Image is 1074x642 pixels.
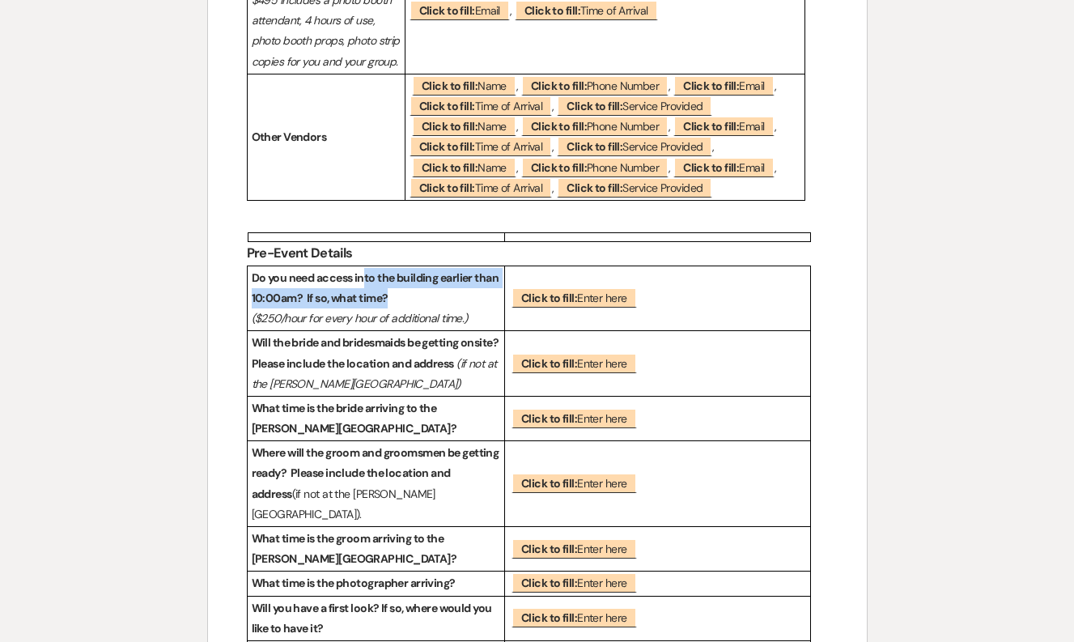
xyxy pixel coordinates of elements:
strong: What time is the photographer arriving? [252,576,456,590]
b: Click to fill: [567,99,622,113]
span: Phone Number [521,157,669,177]
em: ($250/hour for every hour of additional time.) [252,311,468,325]
strong: Do you need access into the building earlier than 10:00am? If so, what time? [252,270,501,305]
p: , , , , , [410,117,800,157]
b: Click to fill: [521,476,577,491]
span: Name [412,157,516,177]
span: Enter here [512,353,637,373]
strong: Pre-Event Details [247,244,353,261]
span: Enter here [512,538,637,559]
p: , , , , [410,76,800,117]
span: Service Provided [557,96,712,116]
b: Click to fill: [422,79,478,93]
b: Click to fill: [567,181,622,195]
b: Click to fill: [521,356,577,371]
b: Click to fill: [521,411,577,426]
b: Click to fill: [419,181,475,195]
b: Click to fill: [683,119,739,134]
span: Email [673,157,774,177]
span: Enter here [512,473,637,493]
span: Service Provided [557,136,712,156]
span: Time of Arrival [410,177,553,198]
span: Name [412,116,516,136]
p: , , , , [410,158,800,198]
strong: What time is the groom arriving to the [PERSON_NAME][GEOGRAPHIC_DATA]? [252,531,457,566]
span: Service Provided [557,177,712,198]
b: Click to fill: [521,576,577,590]
b: Click to fill: [419,99,475,113]
b: Click to fill: [521,610,577,625]
span: Enter here [512,572,637,593]
b: Click to fill: [419,3,475,18]
em: (if not at the [PERSON_NAME][GEOGRAPHIC_DATA]) [252,356,499,391]
span: Enter here [512,287,637,308]
b: Click to fill: [422,119,478,134]
span: Enter here [512,408,637,428]
strong: What time is the bride arriving to the [PERSON_NAME][GEOGRAPHIC_DATA]? [252,401,457,436]
b: Click to fill: [531,119,587,134]
span: Time of Arrival [410,136,553,156]
b: Click to fill: [521,291,577,305]
span: Email [673,75,774,96]
span: Phone Number [521,116,669,136]
b: Click to fill: [531,79,587,93]
b: Click to fill: [683,79,739,93]
strong: Will you have a first look? If so, where would you like to have it? [252,601,494,636]
span: Enter here [512,607,637,627]
span: Email [673,116,774,136]
span: Name [412,75,516,96]
b: Click to fill: [531,160,587,175]
span: Time of Arrival [410,96,553,116]
p: (if not at the [PERSON_NAME][GEOGRAPHIC_DATA]). [252,443,500,525]
span: Phone Number [521,75,669,96]
b: Click to fill: [521,542,577,556]
strong: Other Vendors [252,130,327,144]
strong: Where will the groom and groomsmen be getting ready? Please include the location and address [252,445,501,500]
b: Click to fill: [422,160,478,175]
b: Click to fill: [567,139,622,154]
strong: Will the bride and bridesmaids be getting onsite? Please include the location and address [252,335,503,370]
b: Click to fill: [683,160,739,175]
b: Click to fill: [524,3,580,18]
b: Click to fill: [419,139,475,154]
